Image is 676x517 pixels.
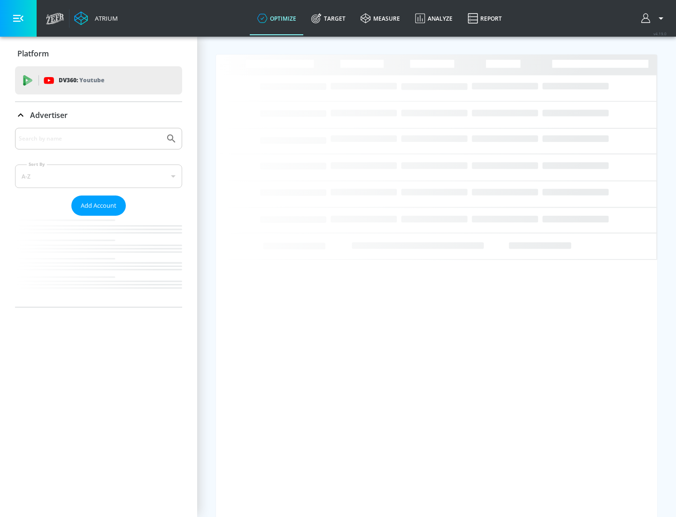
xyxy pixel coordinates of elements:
a: Atrium [74,11,118,25]
p: Advertiser [30,110,68,120]
a: Analyze [407,1,460,35]
p: DV360: [59,75,104,86]
label: Sort By [27,161,47,167]
div: Advertiser [15,102,182,128]
span: v 4.19.0 [653,31,667,36]
div: Atrium [91,14,118,23]
div: A-Z [15,164,182,188]
a: Target [304,1,353,35]
p: Platform [17,48,49,59]
p: Youtube [79,75,104,85]
a: Report [460,1,509,35]
input: Search by name [19,133,161,145]
div: Platform [15,40,182,67]
a: measure [353,1,407,35]
a: optimize [250,1,304,35]
nav: list of Advertiser [15,216,182,307]
span: Add Account [81,200,116,211]
div: DV360: Youtube [15,66,182,94]
button: Add Account [71,196,126,216]
div: Advertiser [15,128,182,307]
